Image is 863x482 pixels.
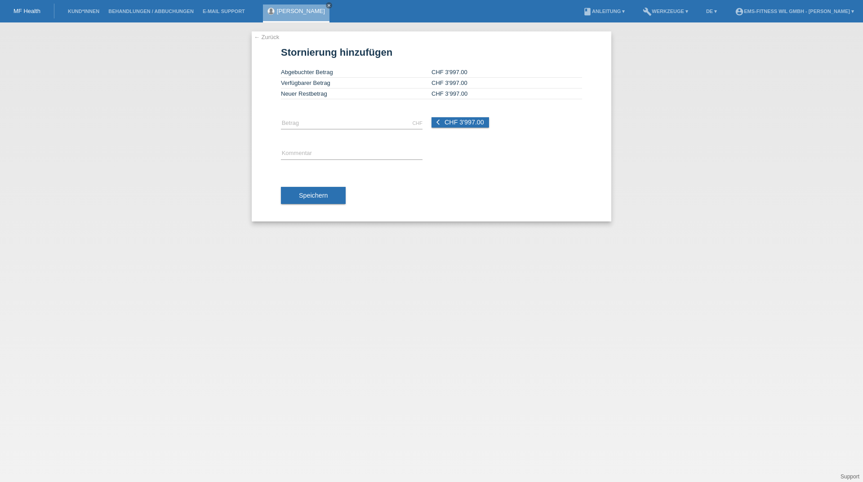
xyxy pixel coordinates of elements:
a: E-Mail Support [198,9,249,14]
td: Neuer Restbetrag [281,88,431,99]
i: build [643,7,652,16]
a: Kund*innen [63,9,104,14]
span: CHF 3'997.00 [445,119,484,126]
a: ← Zurück [254,34,279,40]
td: Abgebuchter Betrag [281,67,431,78]
a: DE ▾ [702,9,721,14]
td: Verfügbarer Betrag [281,78,431,88]
a: close [326,2,332,9]
i: account_circle [735,7,744,16]
span: CHF 3'997.00 [431,80,467,86]
a: Support [841,473,859,480]
i: close [327,3,331,8]
h1: Stornierung hinzufügen [281,47,582,58]
span: CHF 3’997.00 [431,90,467,97]
i: arrow_back_ios [436,119,443,125]
a: [PERSON_NAME] [277,8,325,14]
button: Speichern [281,187,346,204]
i: book [583,7,592,16]
span: Speichern [299,192,328,199]
span: CHF 3'997.00 [431,69,467,75]
a: Behandlungen / Abbuchungen [104,9,198,14]
a: MF Health [13,8,40,14]
a: buildWerkzeuge ▾ [638,9,693,14]
a: account_circleEMS-Fitness Wil GmbH - [PERSON_NAME] ▾ [730,9,859,14]
button: arrow_back_ios CHF 3'997.00 [431,117,489,128]
a: bookAnleitung ▾ [578,9,629,14]
div: CHF [412,120,423,126]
